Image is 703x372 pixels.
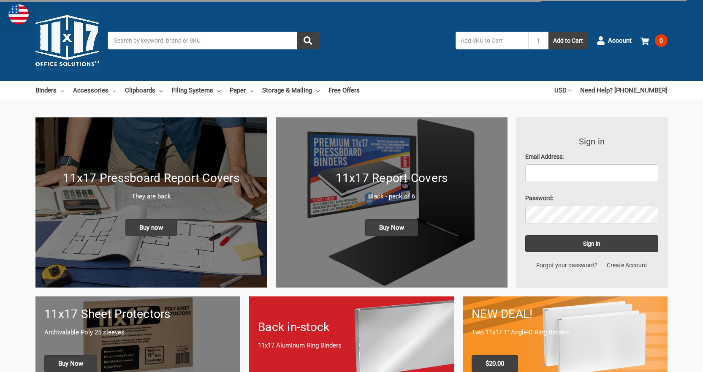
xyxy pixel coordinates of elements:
a: Free Offers [328,81,360,100]
a: 11x17 Report Covers 11x17 Report Covers Black - pack of 6 Buy Now [276,117,507,288]
span: Buy Now [44,355,97,372]
p: Black - pack of 6 [285,192,498,201]
p: Archivalable Poly 25 sleeves [44,328,231,337]
h1: 11x17 Report Covers [285,169,498,187]
input: Search by keyword, brand or SKU [108,32,319,49]
p: They are back [44,192,258,201]
p: 11x17 Aluminum Ring Binders [258,341,445,350]
h1: NEW DEAL! [472,305,659,323]
a: Forgot your password? [532,261,602,270]
input: Add SKU to Cart [456,32,528,49]
img: duty and tax information for United States [8,4,29,24]
a: Paper [230,81,253,100]
p: Two 11x17 1" Angle-D Ring Binders [472,328,659,337]
span: $20.00 [472,355,518,372]
label: Password: [525,194,659,203]
button: Add to Cart [548,32,588,49]
h1: Back in-stock [258,318,445,336]
a: New 11x17 Pressboard Binders 11x17 Pressboard Report Covers They are back Buy now [35,117,267,288]
a: Accessories [73,81,116,100]
input: Sign in [525,235,659,252]
a: Create Account [602,261,652,270]
a: Storage & Mailing [262,81,320,100]
h1: 11x17 Pressboard Report Covers [44,169,258,187]
label: Email Address: [525,152,659,161]
span: 0 [655,34,668,47]
a: Clipboards [125,81,163,100]
img: 11x17.com [35,9,99,72]
img: New 11x17 Pressboard Binders [35,117,267,288]
span: Account [608,36,632,46]
a: Filing Systems [172,81,221,100]
a: Binders [35,81,64,100]
a: USD [554,81,571,100]
h1: 11x17 Sheet Protectors [44,305,231,323]
span: Buy now [125,219,177,236]
span: Buy Now [365,219,418,236]
h3: Sign in [525,135,659,148]
a: Account [597,30,632,52]
a: Need Help? [PHONE_NUMBER] [580,81,668,100]
a: 0 [641,30,668,52]
img: 11x17 Report Covers [276,117,507,288]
